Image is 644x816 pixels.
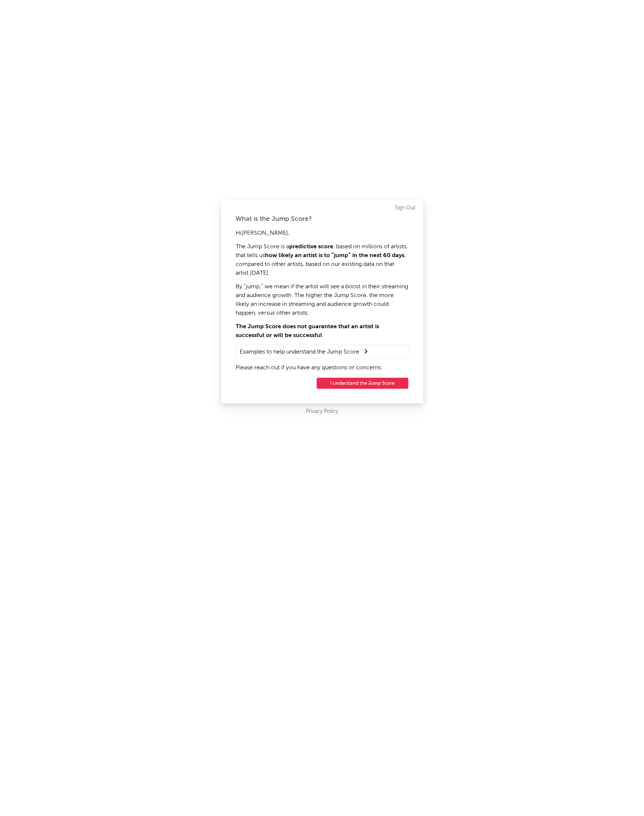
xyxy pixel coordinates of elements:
button: I understand the Jump Score [317,378,408,389]
p: Please reach out if you have any questions or concerns. [236,363,408,372]
summary: Examples to help understand the Jump Score [240,347,404,356]
p: Hi [PERSON_NAME] , [236,229,408,238]
a: Privacy Policy [306,407,338,416]
a: Sign Out [395,204,416,212]
p: By “jump,” we mean if the artist will see a boost in their streaming and audience growth. The hig... [236,282,408,318]
strong: predictive score [290,244,334,250]
strong: The Jump Score does not guarantee that an artist is successful or will be successful [236,324,379,339]
p: The Jump Score is a , based on millions of artists, that tells us , compared to other artists, ba... [236,242,408,278]
strong: how likely an artist is to “jump” in the next 60 days [265,253,405,259]
div: What is the Jump Score? [236,215,408,223]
